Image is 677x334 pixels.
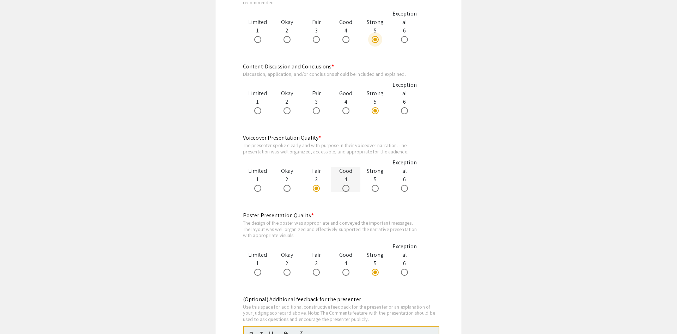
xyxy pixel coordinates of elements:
div: Discussion, application, and/or conclusions should be included and explained. [243,71,419,77]
div: 2 [272,251,301,276]
mat-label: Content-Discussion and Conclusions [243,63,334,70]
div: 6 [390,10,419,43]
div: 4 [331,18,360,43]
div: 3 [302,89,331,115]
div: Good [331,89,360,98]
div: Exceptional [390,81,419,98]
div: 5 [360,167,390,192]
mat-label: (Optional) Additional feedback for the presenter [243,296,361,303]
div: 1 [243,167,272,192]
div: Fair [302,251,331,259]
div: Limited [243,18,272,26]
div: Use this space for additional constructive feedback for the presenter or an explanation of your j... [243,304,439,322]
div: 5 [360,18,390,43]
div: Limited [243,167,272,175]
div: 4 [331,89,360,115]
div: Limited [243,251,272,259]
div: Strong [360,89,390,98]
div: 1 [243,251,272,276]
div: 6 [390,81,419,115]
div: Okay [272,167,301,175]
mat-label: Poster Presentation Quality [243,212,314,219]
div: 6 [390,158,419,192]
div: Exceptional [390,158,419,175]
div: 5 [360,89,390,115]
div: 2 [272,89,301,115]
div: The presenter spoke clearly and with purpose in their voiceover narration. The presentation was w... [243,142,419,154]
div: Exceptional [390,10,419,26]
div: Strong [360,167,390,175]
div: 2 [272,167,301,192]
div: Fair [302,167,331,175]
div: Strong [360,251,390,259]
div: Fair [302,89,331,98]
div: 3 [302,167,331,192]
div: Okay [272,18,301,26]
div: Okay [272,89,301,98]
div: 1 [243,89,272,115]
div: 3 [302,18,331,43]
div: Strong [360,18,390,26]
div: Exceptional [390,242,419,259]
div: The design of the poster was appropriate and conveyed the important messages. The layout was well... [243,220,419,238]
iframe: Chat [5,302,30,329]
div: 3 [302,251,331,276]
div: 4 [331,167,360,192]
div: Okay [272,251,301,259]
div: 6 [390,242,419,276]
div: Good [331,251,360,259]
div: 4 [331,251,360,276]
div: Good [331,167,360,175]
div: 2 [272,18,301,43]
div: 5 [360,251,390,276]
div: 1 [243,18,272,43]
mat-label: Voiceover Presentation Quality [243,134,321,141]
div: Good [331,18,360,26]
div: Fair [302,18,331,26]
div: Limited [243,89,272,98]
